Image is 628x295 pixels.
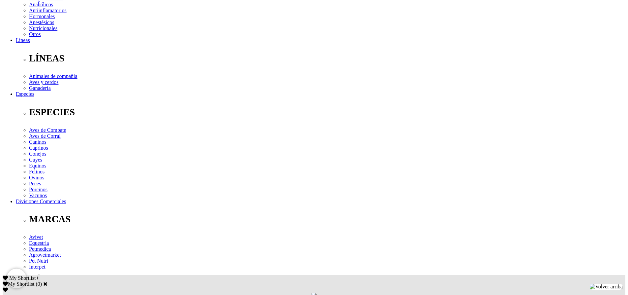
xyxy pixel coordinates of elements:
[29,19,54,25] a: Anestésicos
[29,264,45,270] a: Interpet
[29,79,58,85] a: Aves y cerdos
[29,2,53,7] a: Anabólicos
[29,240,49,246] a: Equestria
[3,281,34,287] label: My Shortlist
[29,175,44,180] a: Ovinos
[29,181,41,186] a: Peces
[29,169,45,174] a: Felinos
[29,73,77,79] a: Animales de compañía
[29,85,51,91] a: Ganadería
[29,157,42,163] a: Cuyes
[29,145,48,151] a: Caprinos
[16,91,34,97] a: Especies
[43,281,47,286] a: Cerrar
[29,133,61,139] a: Aves de Corral
[29,14,55,19] a: Hormonales
[29,246,51,252] a: Petmedica
[590,284,623,290] img: Volver arriba
[16,37,30,43] a: Líneas
[29,107,625,118] p: ESPECIES
[29,214,625,225] p: MARCAS
[38,281,40,287] label: 0
[29,193,47,198] a: Vacunos
[16,199,66,204] a: Divisiones Comerciales
[29,234,43,240] a: Avivet
[37,275,40,281] span: 0
[29,258,48,264] a: Pet Nutri
[29,127,66,133] a: Aves de Combate
[29,163,46,168] a: Equinos
[29,151,46,157] a: Conejos
[29,187,47,192] a: Porcinos
[36,281,42,287] span: ( )
[29,139,46,145] a: Caninos
[29,252,61,258] a: Agrovetmarket
[29,8,67,13] a: Antiinflamatorios
[29,31,41,37] a: Otros
[29,53,625,64] p: LÍNEAS
[29,25,57,31] a: Nutricionales
[7,269,26,288] iframe: Brevo live chat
